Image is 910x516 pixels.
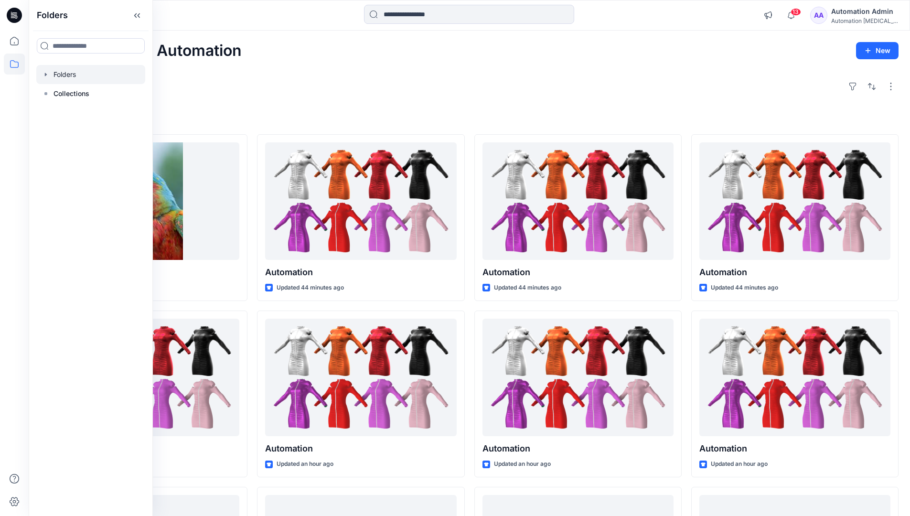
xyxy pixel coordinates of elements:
p: Automation [265,266,456,279]
span: 13 [791,8,801,16]
p: Automation [699,266,890,279]
a: Automation [265,319,456,437]
p: Collections [54,88,89,99]
p: Updated an hour ago [277,459,333,469]
a: Automation [699,142,890,260]
p: Automation [482,266,674,279]
p: Updated 44 minutes ago [494,283,561,293]
div: AA [810,7,827,24]
button: New [856,42,899,59]
p: Updated 44 minutes ago [711,283,778,293]
a: Automation [482,142,674,260]
h4: Styles [40,113,899,125]
a: Automation [265,142,456,260]
a: Automation [699,319,890,437]
p: Automation [265,442,456,455]
div: Automation Admin [831,6,898,17]
p: Updated an hour ago [494,459,551,469]
div: Automation [MEDICAL_DATA]... [831,17,898,24]
a: Automation [482,319,674,437]
p: Automation [699,442,890,455]
p: Updated an hour ago [711,459,768,469]
p: Automation [482,442,674,455]
p: Updated 44 minutes ago [277,283,344,293]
